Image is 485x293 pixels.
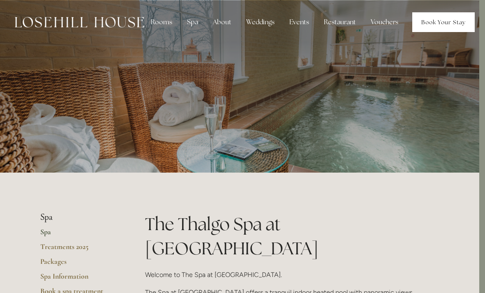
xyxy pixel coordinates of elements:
a: Treatments 2025 [40,242,119,257]
div: Weddings [240,14,281,30]
div: Rooms [144,14,179,30]
div: Events [283,14,316,30]
a: Book Your Stay [412,12,475,32]
a: Packages [40,257,119,272]
a: Spa Information [40,272,119,286]
h1: The Thalgo Spa at [GEOGRAPHIC_DATA] [145,212,433,261]
div: Restaurant [317,14,363,30]
div: About [206,14,238,30]
li: Spa [40,212,119,223]
a: Vouchers [364,14,405,30]
div: Spa [180,14,205,30]
img: Losehill House [15,17,144,28]
p: Welcome to The Spa at [GEOGRAPHIC_DATA]. [145,269,433,280]
a: Spa [40,227,119,242]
